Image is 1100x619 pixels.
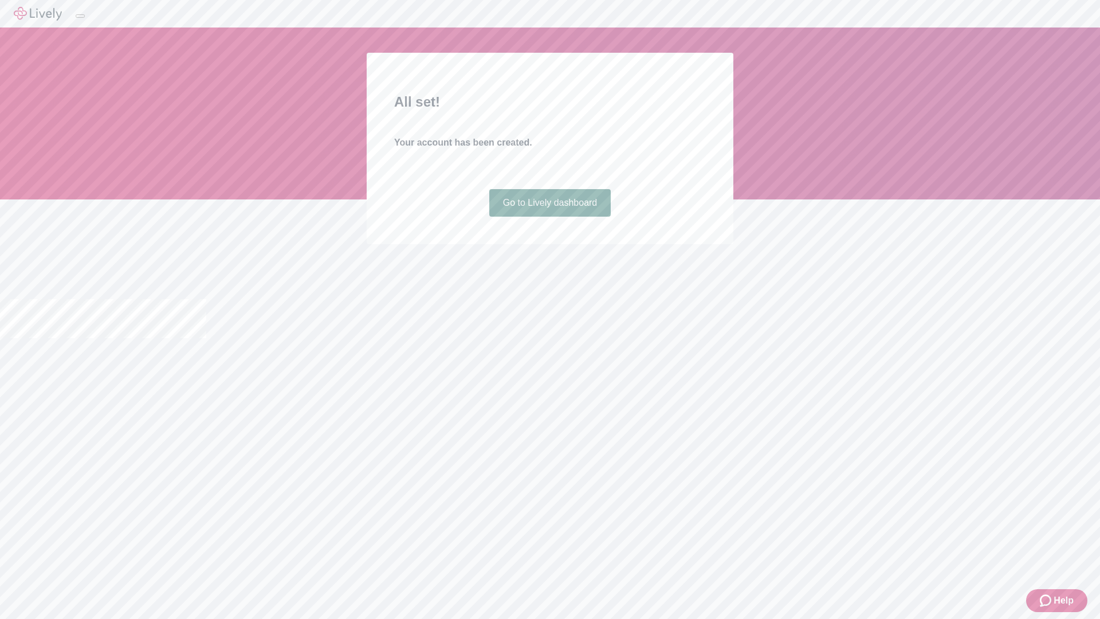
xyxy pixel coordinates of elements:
[1054,594,1074,608] span: Help
[394,92,706,112] h2: All set!
[489,189,611,217] a: Go to Lively dashboard
[1026,589,1087,612] button: Zendesk support iconHelp
[76,14,85,18] button: Log out
[14,7,62,21] img: Lively
[394,136,706,150] h4: Your account has been created.
[1040,594,1054,608] svg: Zendesk support icon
